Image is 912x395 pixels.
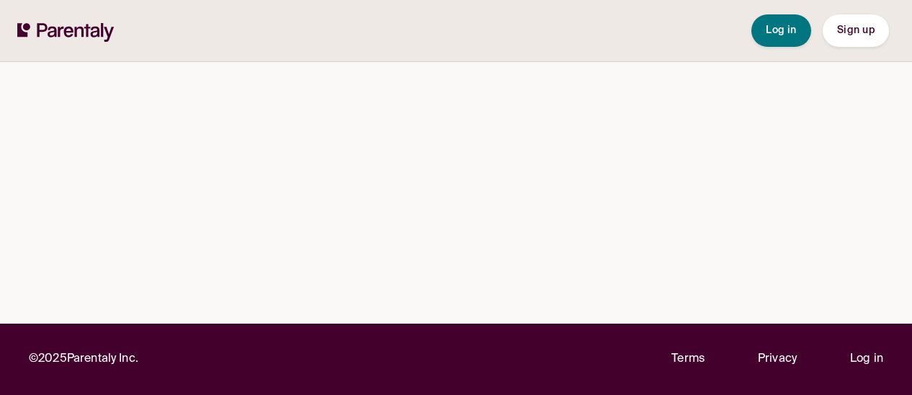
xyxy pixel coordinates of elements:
[823,14,889,47] button: Sign up
[29,350,138,369] p: © 2025 Parentaly Inc.
[751,14,811,47] button: Log in
[850,350,883,369] a: Log in
[671,350,705,369] a: Terms
[837,25,875,35] span: Sign up
[766,25,797,35] span: Log in
[758,350,797,369] a: Privacy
